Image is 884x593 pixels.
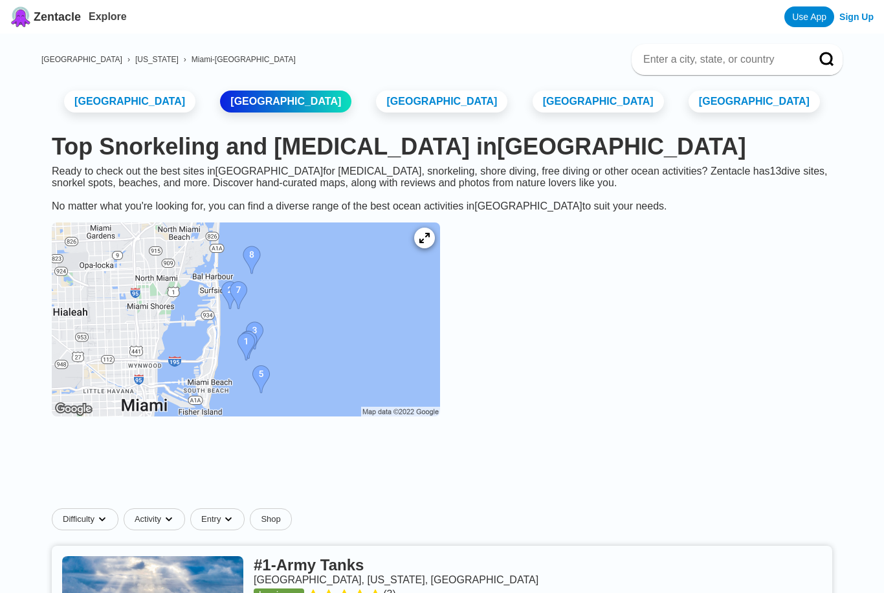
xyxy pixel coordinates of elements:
[135,514,161,524] span: Activity
[127,55,130,64] span: ›
[223,514,234,524] img: dropdown caret
[192,55,296,64] a: Miami-[GEOGRAPHIC_DATA]
[164,514,174,524] img: dropdown caret
[689,91,820,113] a: [GEOGRAPHIC_DATA]
[52,222,440,416] img: Miami Beach dive site map
[63,514,94,524] span: Difficulty
[376,91,507,113] a: [GEOGRAPHIC_DATA]
[250,508,291,530] a: Shop
[52,133,832,160] h1: Top Snorkeling and [MEDICAL_DATA] in [GEOGRAPHIC_DATA]
[190,508,250,530] button: Entrydropdown caret
[642,53,801,66] input: Enter a city, state, or country
[10,6,31,27] img: Zentacle logo
[784,6,834,27] a: Use App
[89,11,127,22] a: Explore
[34,10,81,24] span: Zentacle
[41,212,450,429] a: Miami Beach dive site map
[220,91,351,113] a: [GEOGRAPHIC_DATA]
[52,508,124,530] button: Difficultydropdown caret
[201,514,221,524] span: Entry
[41,55,122,64] a: [GEOGRAPHIC_DATA]
[184,55,186,64] span: ›
[10,6,81,27] a: Zentacle logoZentacle
[97,514,107,524] img: dropdown caret
[64,91,195,113] a: [GEOGRAPHIC_DATA]
[533,91,664,113] a: [GEOGRAPHIC_DATA]
[135,55,179,64] a: [US_STATE]
[41,166,843,212] div: Ready to check out the best sites in [GEOGRAPHIC_DATA] for [MEDICAL_DATA], snorkeling, shore divi...
[124,508,190,530] button: Activitydropdown caret
[839,12,874,22] a: Sign Up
